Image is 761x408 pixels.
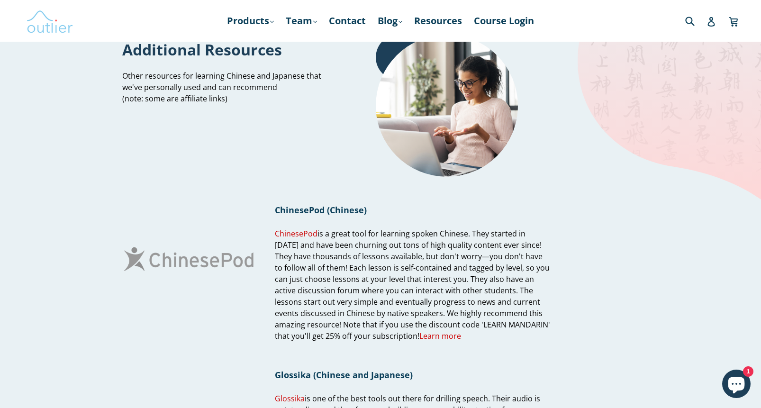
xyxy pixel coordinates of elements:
span: is a great tool for learning spoken Chinese. They started in [DATE] and have been churning out to... [275,228,550,342]
a: Team [281,12,322,29]
a: Blog [373,12,407,29]
a: ChinesePod [275,228,317,239]
a: Resources [409,12,467,29]
inbox-online-store-chat: Shopify online store chat [719,370,753,400]
a: Learn more [419,331,461,342]
h1: Glossika (Chinese and Japanese) [275,369,550,381]
h1: ChinesePod (Chinese) [275,204,550,216]
a: Course Login [469,12,539,29]
img: Outlier Linguistics [26,7,73,35]
a: Products [222,12,279,29]
span: Other resources for learning Chinese and Japanese that we've personally used and can recommend (n... [122,71,321,104]
input: Search [683,11,709,30]
h1: Additional Resources [122,39,329,60]
a: Glossika [275,393,305,404]
span: Learn more [419,331,461,341]
a: Contact [324,12,371,29]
